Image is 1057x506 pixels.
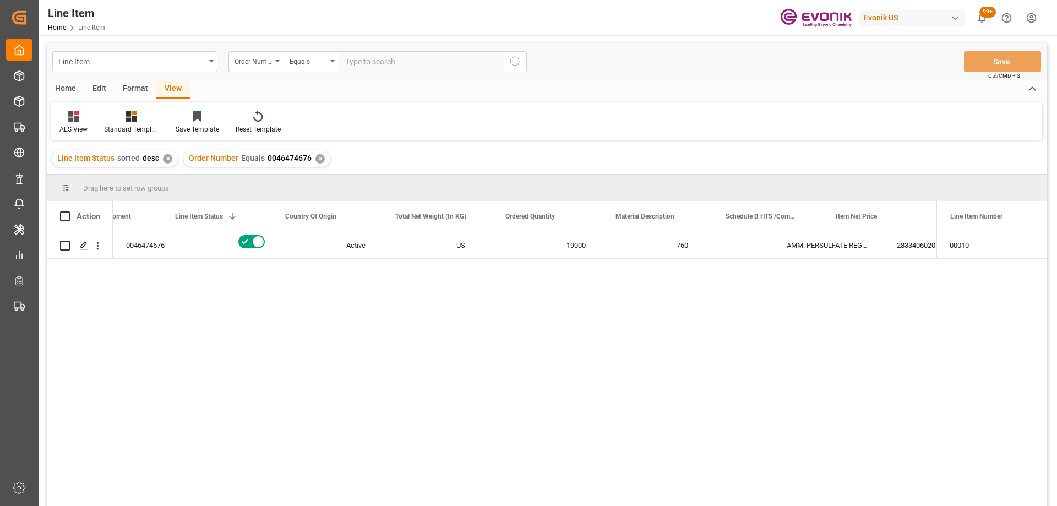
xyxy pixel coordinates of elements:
div: AES View [59,124,88,134]
div: 19000 [553,232,663,258]
div: Equals [290,54,327,67]
span: Ordered Quantity [505,213,555,220]
div: Active [346,233,430,258]
div: Line Item [58,54,205,68]
span: Line Item Number [950,213,1002,220]
div: Standard Templates [104,124,159,134]
div: Format [115,80,156,99]
button: Help Center [994,6,1019,30]
div: Action [77,211,100,221]
div: 2833406020 [884,232,994,258]
span: Line Item Status [175,213,223,220]
span: Order Number [189,154,238,162]
div: Line Item [48,5,105,21]
div: 760 [663,232,773,258]
span: 0046474676 [268,154,312,162]
span: Equals [241,154,265,162]
button: Save [964,51,1041,72]
div: Evonik US [859,10,965,26]
div: Home [47,80,84,99]
div: 00010 [936,232,1047,258]
img: Evonik-brand-mark-Deep-Purple-RGB.jpeg_1700498283.jpeg [780,8,852,28]
div: View [156,80,190,99]
div: ✕ [163,154,172,164]
div: AMM. PERSULFATE REGULAR 55.1 LB BG [773,232,884,258]
div: Save Template [176,124,219,134]
span: Country Of Origin [285,213,336,220]
span: 99+ [979,7,996,18]
span: Item Net Price [836,213,877,220]
div: 0046474676 [113,232,223,258]
button: open menu [52,51,217,72]
div: Reset Template [236,124,281,134]
a: Home [48,24,66,31]
span: sorted [117,154,140,162]
span: Ctrl/CMD + S [988,72,1020,80]
span: Drag here to set row groups [83,184,169,192]
div: Edit [84,80,115,99]
span: Material Description [615,213,674,220]
div: Press SPACE to select this row. [936,232,1047,259]
div: ✕ [315,154,325,164]
button: show 101 new notifications [969,6,994,30]
span: desc [143,154,159,162]
button: Evonik US [859,7,969,28]
input: Type to search [339,51,504,72]
span: Schedule B HTS /Commodity Code (HS Code) [726,213,799,220]
span: Line Item Status [57,154,115,162]
button: open menu [284,51,339,72]
div: Press SPACE to select this row. [47,232,113,259]
div: Order Number [235,54,272,67]
span: Total Net Weight (In KG) [395,213,466,220]
button: open menu [228,51,284,72]
div: US [443,232,553,258]
button: search button [504,51,527,72]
